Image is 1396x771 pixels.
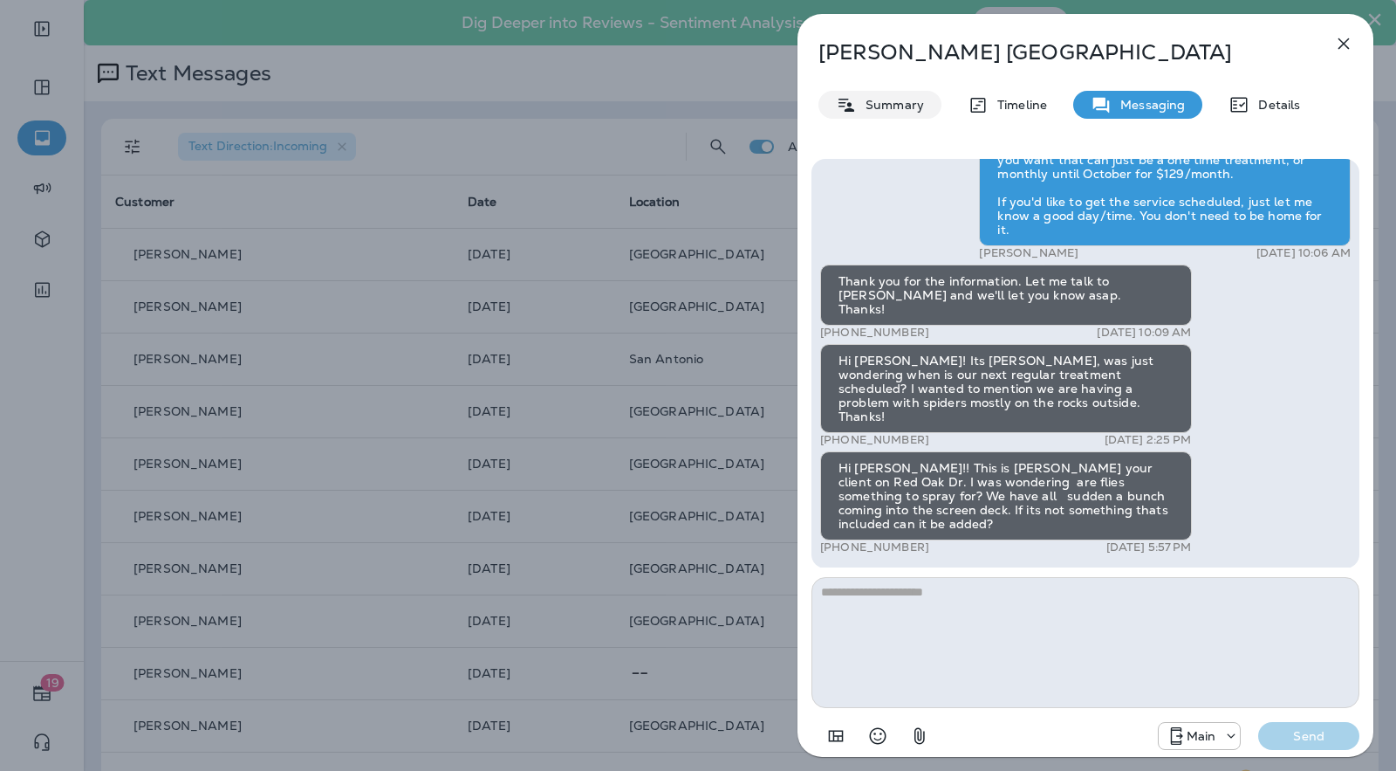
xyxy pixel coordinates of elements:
[860,719,895,754] button: Select an emoji
[820,265,1192,326] div: Thank you for the information. Let me talk to [PERSON_NAME] and we'll let you know asap. Thanks!
[1256,246,1351,260] p: [DATE] 10:06 AM
[1106,540,1192,554] p: [DATE] 5:57 PM
[818,40,1295,65] p: [PERSON_NAME] [GEOGRAPHIC_DATA]
[820,433,929,447] p: [PHONE_NUMBER]
[1097,326,1191,340] p: [DATE] 10:09 AM
[820,451,1192,540] div: Hi [PERSON_NAME]!! This is [PERSON_NAME] your client on Red Oak Dr. I was wondering are flies som...
[820,326,929,340] p: [PHONE_NUMBER]
[820,344,1192,433] div: Hi [PERSON_NAME]! Its [PERSON_NAME], was just wondering when is our next regular treatment schedu...
[1105,433,1192,447] p: [DATE] 2:25 PM
[1159,726,1241,747] div: +1 (817) 482-3792
[818,719,853,754] button: Add in a premade template
[979,246,1078,260] p: [PERSON_NAME]
[820,540,929,554] p: [PHONE_NUMBER]
[1249,98,1300,112] p: Details
[1187,729,1216,743] p: Main
[857,98,924,112] p: Summary
[1112,98,1185,112] p: Messaging
[989,98,1047,112] p: Timeline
